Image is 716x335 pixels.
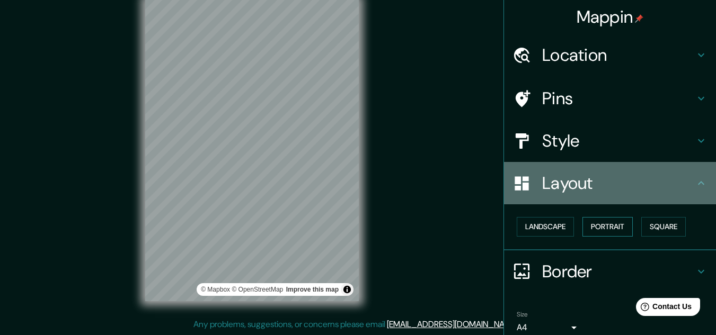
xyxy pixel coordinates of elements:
iframe: Help widget launcher [622,294,704,323]
h4: Pins [542,88,695,109]
div: Style [504,120,716,162]
h4: Border [542,261,695,282]
a: OpenStreetMap [232,286,283,293]
button: Square [641,217,686,237]
h4: Style [542,130,695,151]
a: Mapbox [201,286,230,293]
label: Size [517,310,528,319]
div: Border [504,250,716,293]
p: Any problems, suggestions, or concerns please email . [193,318,519,331]
button: Portrait [582,217,633,237]
button: Toggle attribution [341,283,353,296]
h4: Mappin [577,6,644,28]
a: [EMAIL_ADDRESS][DOMAIN_NAME] [387,319,518,330]
h4: Layout [542,173,695,194]
div: Layout [504,162,716,204]
img: pin-icon.png [635,14,643,23]
div: Location [504,34,716,76]
div: Pins [504,77,716,120]
a: Map feedback [286,286,339,293]
h4: Location [542,44,695,66]
button: Landscape [517,217,574,237]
